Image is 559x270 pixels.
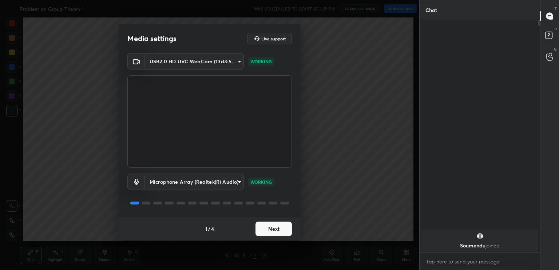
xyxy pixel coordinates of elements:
[554,47,557,52] p: G
[208,225,210,233] h4: /
[127,34,177,43] h2: Media settings
[250,179,272,185] p: WORKING
[261,36,286,41] h5: Live support
[255,222,292,236] button: Next
[420,0,443,20] p: Chat
[211,225,214,233] h4: 4
[145,53,244,70] div: USB2.0 HD UVC WebCam (13d3:56a2)
[426,243,534,249] p: Soumendu
[555,6,557,11] p: T
[554,26,557,32] p: D
[205,225,207,233] h4: 1
[250,58,272,65] p: WORKING
[476,233,484,240] img: default.png
[485,242,500,249] span: joined
[145,174,244,190] div: USB2.0 HD UVC WebCam (13d3:56a2)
